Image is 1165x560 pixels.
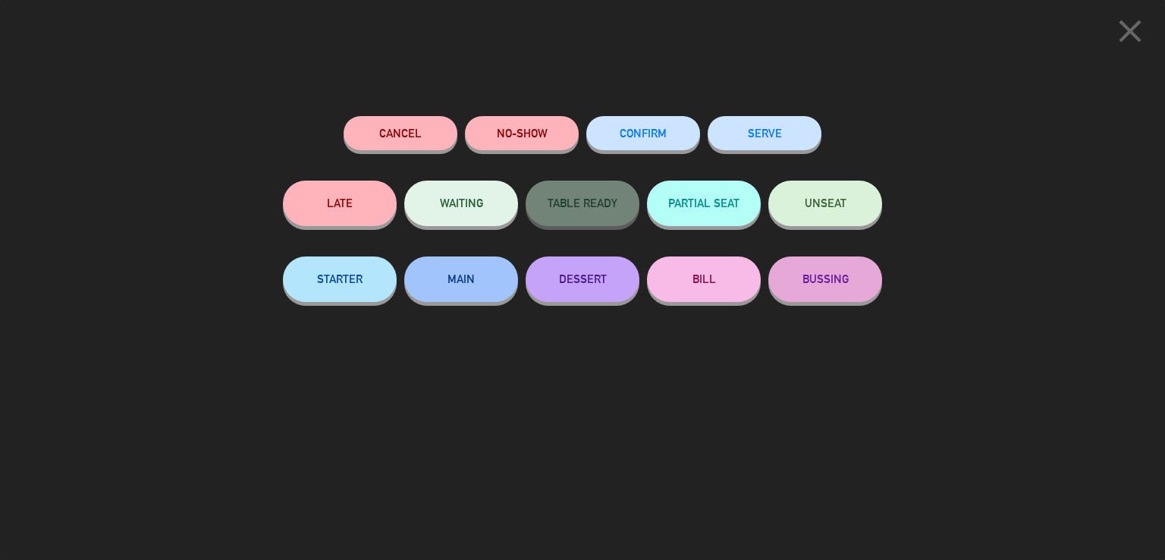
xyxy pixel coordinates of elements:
[1107,11,1154,56] button: close
[526,256,639,302] button: DESSERT
[805,197,846,209] span: UNSEAT
[647,256,761,302] button: BILL
[620,127,667,140] span: CONFIRM
[404,181,518,226] button: WAITING
[344,116,457,150] button: Cancel
[283,181,397,226] button: LATE
[647,181,761,226] button: PARTIAL SEAT
[526,181,639,226] button: TABLE READY
[586,116,700,150] button: CONFIRM
[465,116,579,150] button: NO-SHOW
[1111,12,1149,50] i: close
[708,116,821,150] button: SERVE
[283,256,397,302] button: STARTER
[768,181,882,226] button: UNSEAT
[768,256,882,302] button: BUSSING
[404,256,518,302] button: MAIN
